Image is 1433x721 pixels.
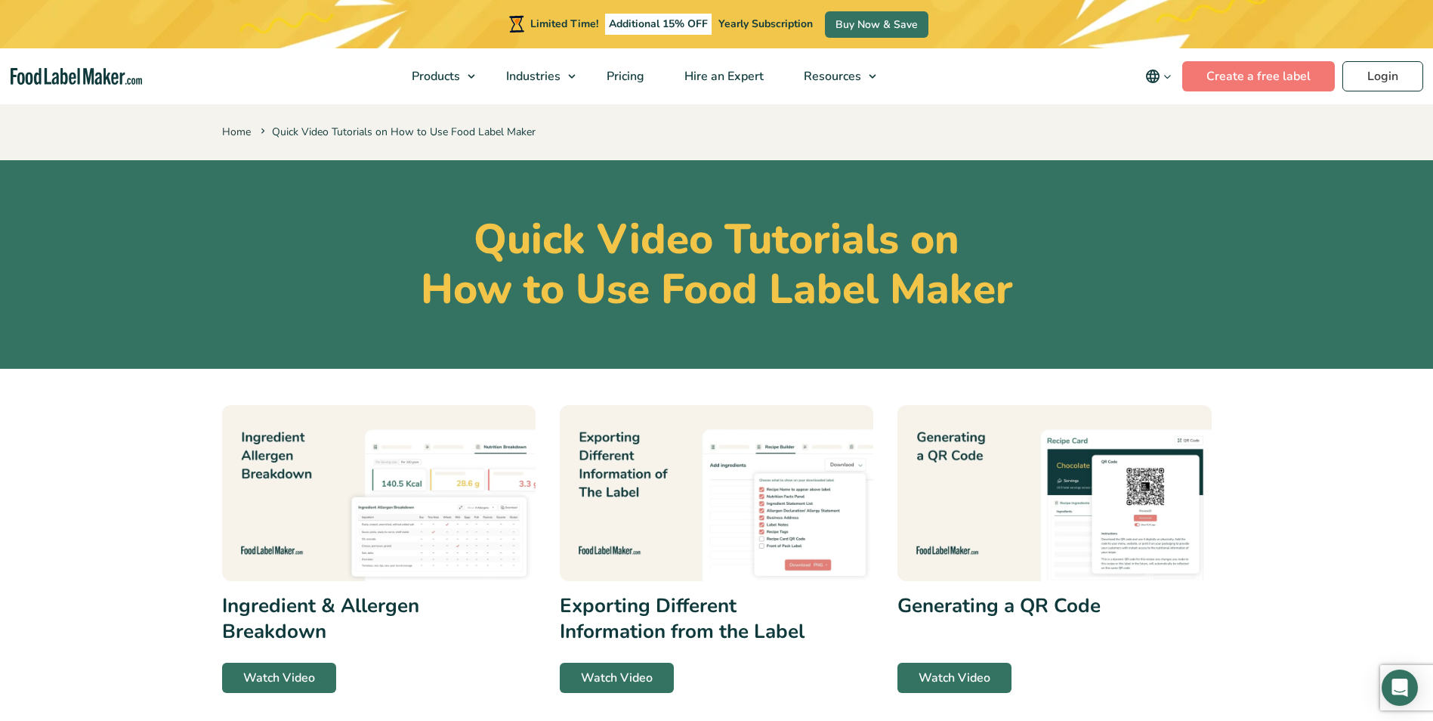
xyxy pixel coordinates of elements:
[1342,61,1423,91] a: Login
[502,68,562,85] span: Industries
[530,17,598,31] span: Limited Time!
[1182,61,1335,91] a: Create a free label
[784,48,884,104] a: Resources
[258,125,536,139] span: Quick Video Tutorials on How to Use Food Label Maker
[486,48,583,104] a: Industries
[665,48,780,104] a: Hire an Expert
[718,17,813,31] span: Yearly Subscription
[392,48,483,104] a: Products
[222,663,336,693] a: Watch Video
[560,593,826,645] h3: Exporting Different Information from the Label
[680,68,765,85] span: Hire an Expert
[602,68,646,85] span: Pricing
[222,593,488,645] h3: Ingredient & Allergen Breakdown
[222,125,251,139] a: Home
[897,663,1011,693] a: Watch Video
[222,215,1212,314] h1: Quick Video Tutorials on How to Use Food Label Maker
[1382,670,1418,706] div: Open Intercom Messenger
[407,68,462,85] span: Products
[605,14,712,35] span: Additional 15% OFF
[560,663,674,693] a: Watch Video
[587,48,661,104] a: Pricing
[897,593,1163,619] h3: Generating a QR Code
[825,11,928,38] a: Buy Now & Save
[799,68,863,85] span: Resources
